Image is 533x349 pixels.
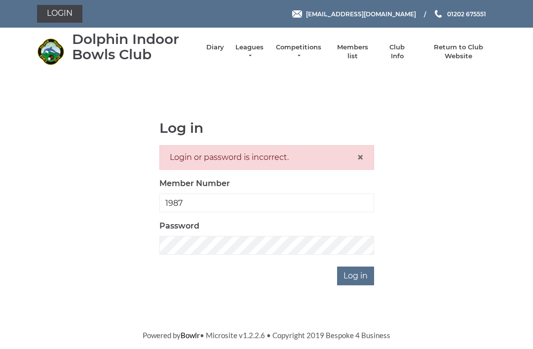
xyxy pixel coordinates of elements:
[306,10,416,17] span: [EMAIL_ADDRESS][DOMAIN_NAME]
[383,43,412,61] a: Club Info
[37,5,82,23] a: Login
[37,38,64,65] img: Dolphin Indoor Bowls Club
[72,32,196,62] div: Dolphin Indoor Bowls Club
[159,178,230,190] label: Member Number
[292,9,416,19] a: Email [EMAIL_ADDRESS][DOMAIN_NAME]
[159,145,374,170] div: Login or password is incorrect.
[159,220,199,232] label: Password
[435,10,442,18] img: Phone us
[181,331,200,340] a: Bowlr
[357,152,364,163] button: Close
[447,10,486,17] span: 01202 675551
[337,267,374,285] input: Log in
[357,150,364,164] span: ×
[206,43,224,52] a: Diary
[421,43,496,61] a: Return to Club Website
[292,10,302,18] img: Email
[332,43,373,61] a: Members list
[143,331,390,340] span: Powered by • Microsite v1.2.2.6 • Copyright 2019 Bespoke 4 Business
[159,120,374,136] h1: Log in
[234,43,265,61] a: Leagues
[275,43,322,61] a: Competitions
[433,9,486,19] a: Phone us 01202 675551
